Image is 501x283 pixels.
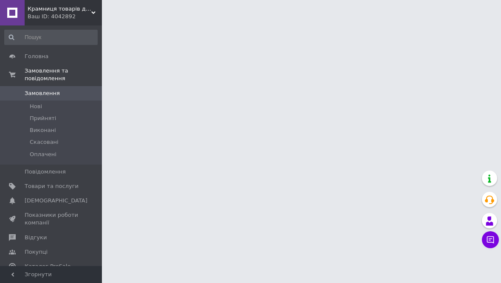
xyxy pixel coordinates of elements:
[25,182,79,190] span: Товари та послуги
[25,67,102,82] span: Замовлення та повідомлення
[25,90,60,97] span: Замовлення
[30,115,56,122] span: Прийняті
[30,126,56,134] span: Виконані
[28,13,102,20] div: Ваш ID: 4042892
[28,5,91,13] span: Крамниця товарів для тварин Tato Pes
[25,53,48,60] span: Головна
[30,103,42,110] span: Нові
[4,30,98,45] input: Пошук
[30,151,56,158] span: Оплачені
[25,248,48,256] span: Покупці
[482,231,499,248] button: Чат з покупцем
[30,138,59,146] span: Скасовані
[25,197,87,205] span: [DEMOGRAPHIC_DATA]
[25,211,79,227] span: Показники роботи компанії
[25,263,70,270] span: Каталог ProSale
[25,168,66,176] span: Повідомлення
[25,234,47,241] span: Відгуки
